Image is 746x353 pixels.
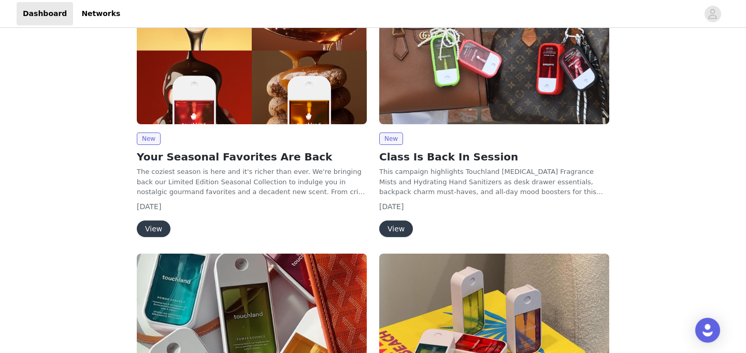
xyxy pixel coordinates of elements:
a: Networks [75,2,126,25]
div: avatar [708,6,718,22]
span: [DATE] [137,202,161,211]
a: View [137,225,170,233]
span: New [379,133,403,145]
p: This campaign highlights Touchland [MEDICAL_DATA] Fragrance Mists and Hydrating Hand Sanitizers a... [379,167,609,197]
h2: Your Seasonal Favorites Are Back [137,149,367,165]
a: Dashboard [17,2,73,25]
h2: Class Is Back In Session [379,149,609,165]
div: Open Intercom Messenger [695,318,720,343]
button: View [379,220,413,237]
button: View [137,220,170,237]
span: New [137,133,161,145]
span: [DATE] [379,202,404,211]
a: View [379,225,413,233]
p: The coziest season is here and it's richer than ever. We're bringing back our Limited Edition Sea... [137,167,367,197]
